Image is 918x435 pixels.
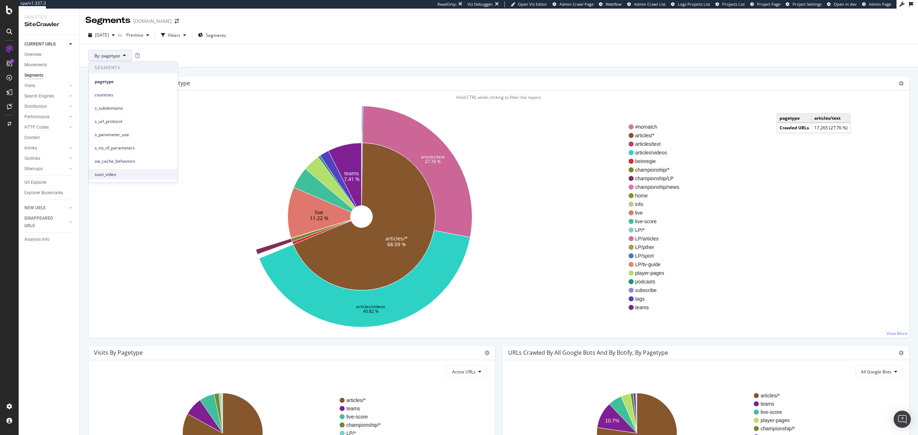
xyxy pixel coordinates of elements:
[24,236,74,243] a: Analysis Info
[158,29,189,41] button: Filters
[85,29,118,41] button: [DATE]
[24,189,63,197] div: Explorer Bookmarks
[95,158,172,164] span: sw_cache_behaviors
[635,192,679,199] span: home
[363,308,379,314] text: 40.82 %
[811,123,850,132] td: 17,265 (27.76 %)
[95,171,172,178] span: suivi_video
[786,1,822,7] a: Project Settings
[24,215,67,230] a: DISAPPEARED URLS
[894,411,911,428] div: Open Intercom Messenger
[24,40,67,48] a: CURRENT URLS
[862,1,891,7] a: Admin Page
[834,1,857,7] span: Open in dev
[24,61,74,69] a: Movements
[24,179,47,186] div: Url Explorer
[24,236,49,243] div: Analysis Info
[599,1,622,7] a: Webflow
[452,369,475,375] span: Active URLs
[118,32,123,38] span: vs
[168,32,180,38] div: Filters
[24,113,49,121] div: Performance
[635,158,679,165] span: beinregie
[356,303,385,310] text: articles/videos
[757,1,780,7] span: Project Page
[635,123,679,130] span: #nomatch
[635,261,679,268] span: LP/tv-guide
[346,422,381,428] text: championship/*
[346,406,360,411] text: teams
[761,409,782,415] text: live-score
[635,209,679,216] span: live
[24,155,40,162] div: Outlinks
[310,214,328,221] text: 11.22 %
[635,132,679,139] span: articles/*
[24,103,47,110] div: Distribution
[750,1,780,7] a: Project Page
[899,81,904,86] i: Options
[95,105,172,111] span: s_subdomains
[24,82,67,90] a: Visits
[761,417,790,423] text: player-pages
[24,82,35,90] div: Visits
[635,295,679,302] span: tags
[559,1,593,7] span: Admin Crawl Page
[827,1,857,7] a: Open in dev
[24,204,67,212] a: NEW URLS
[123,29,152,41] button: Previous
[635,218,679,225] span: live-score
[195,29,229,41] button: Segments
[671,1,710,7] a: Logs Projects List
[346,397,366,403] text: articles/*
[456,94,541,100] span: Hold CTRL while clicking to filter the report.
[761,393,780,398] text: articles/*
[206,32,226,38] span: Segments
[123,32,143,38] span: Previous
[518,1,547,7] span: Open Viz Editor
[85,14,131,27] div: Segments
[24,179,74,186] a: Url Explorer
[606,1,622,7] span: Webflow
[24,134,74,142] a: Content
[635,244,679,251] span: LP/pther
[468,1,493,7] div: Viz Debugger:
[24,61,47,69] div: Movements
[95,92,172,98] span: countries
[761,401,774,407] text: teams
[387,241,406,248] text: 68.59 %
[24,155,67,162] a: Outlinks
[508,348,668,358] h4: URLs Crawled by All Google Bots and by Botify, by pagetype
[24,72,74,79] a: Segments
[886,330,908,336] a: View More
[635,278,679,285] span: podcasts
[24,40,56,48] div: CURRENT URLS
[385,235,408,242] text: articles/*
[861,369,891,375] span: All Google Bots
[24,215,61,230] div: DISAPPEARED URLS
[635,235,679,242] span: LP/articles
[24,144,67,152] a: Inlinks
[627,1,666,7] a: Admin Crawl List
[421,154,445,160] text: articles/text
[24,103,67,110] a: Distribution
[344,170,359,177] text: teams
[89,62,178,73] span: Segments
[792,1,822,7] span: Project Settings
[24,72,43,79] div: Segments
[95,32,109,38] span: 2025 Aug. 22nd
[94,348,143,358] h4: Visits by pagetype
[635,140,679,148] span: articles/text
[344,176,360,182] text: 7.41 %
[24,124,67,131] a: HTTP Codes
[635,166,679,173] span: championship/*
[24,51,42,58] div: Overview
[722,1,745,7] span: Projects List
[635,201,679,208] span: info
[635,304,679,311] span: teams
[899,350,904,355] i: Options
[95,145,172,151] span: s_no_of_parameters
[777,123,812,132] td: Crawled URLs
[855,366,903,377] button: All Google Bots
[511,1,547,7] a: Open Viz Editor
[24,204,46,212] div: NEW URLS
